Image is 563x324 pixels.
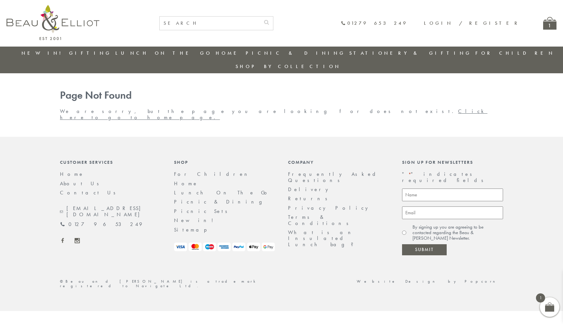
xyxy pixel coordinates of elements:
[60,221,142,227] a: 01279 653 249
[7,5,99,40] img: logo
[402,171,503,183] p: " " indicates required fields
[288,204,371,211] a: Privacy Policy
[402,206,503,219] input: Email
[288,160,389,165] div: Company
[60,205,161,218] a: [EMAIL_ADDRESS][DOMAIN_NAME]
[60,189,120,196] a: Contact Us
[288,186,332,193] a: Delivery
[402,244,447,255] input: Submit
[246,50,345,56] a: Picnic & Dining
[22,50,65,56] a: New in!
[160,17,260,30] input: SEARCH
[174,189,271,196] a: Lunch On The Go
[357,279,503,284] a: Website Design by Popcorn
[174,198,268,205] a: Picnic & Dining
[543,17,556,30] a: 1
[402,189,503,201] input: Name
[53,90,510,120] div: We are sorry, but the page you are looking for does not exist.
[341,21,408,26] a: 01279 653 249
[216,50,242,56] a: Home
[69,50,111,56] a: Gifting
[60,108,487,120] a: Click here to go to home page.
[115,50,212,56] a: Lunch On The Go
[174,160,275,165] div: Shop
[60,160,161,165] div: Customer Services
[60,90,503,102] h1: Page Not Found
[174,171,252,177] a: For Children
[402,160,503,165] div: Sign up for newsletters
[174,226,216,233] a: Sitemap
[424,20,520,26] a: Login / Register
[288,214,353,226] a: Terms & Conditions
[288,171,380,183] a: Frequently Asked Questions
[412,224,503,241] label: By signing up you are agreeing to be contacted regarding the Beau & [PERSON_NAME] Newsletter.
[174,217,218,224] a: New in!
[60,171,84,177] a: Home
[288,229,359,248] a: What is an Insulated Lunch bag?
[53,279,281,289] div: ©Beau and [PERSON_NAME] is a trademark registered to Navigate Ltd.
[349,50,471,56] a: Stationery & Gifting
[174,243,275,251] img: payment-logos.png
[236,63,341,70] a: Shop by collection
[475,50,555,56] a: For Children
[174,180,198,187] a: Home
[288,195,332,202] a: Returns
[174,208,232,215] a: Picnic Sets
[60,180,103,187] a: About Us
[536,293,545,303] span: 1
